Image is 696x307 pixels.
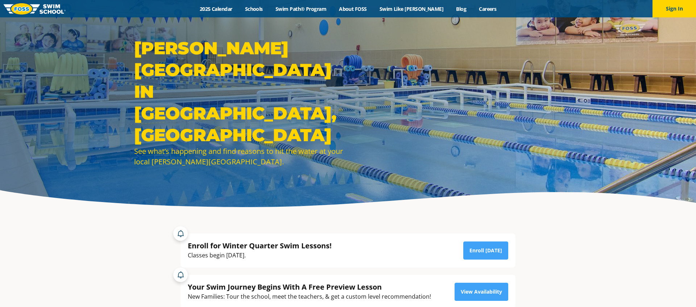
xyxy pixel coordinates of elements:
[269,5,332,12] a: Swim Path® Program
[188,251,332,260] div: Classes begin [DATE].
[333,5,373,12] a: About FOSS
[134,37,344,146] h1: [PERSON_NAME][GEOGRAPHIC_DATA] in [GEOGRAPHIC_DATA], [GEOGRAPHIC_DATA]
[473,5,503,12] a: Careers
[239,5,269,12] a: Schools
[188,292,431,302] div: New Families: Tour the school, meet the teachers, & get a custom level recommendation!
[463,241,508,260] a: Enroll [DATE]
[455,283,508,301] a: View Availability
[188,241,332,251] div: Enroll for Winter Quarter Swim Lessons!
[193,5,239,12] a: 2025 Calendar
[188,282,431,292] div: Your Swim Journey Begins With A Free Preview Lesson
[373,5,450,12] a: Swim Like [PERSON_NAME]
[134,146,344,167] div: See what’s happening and find reasons to hit the water at your local [PERSON_NAME][GEOGRAPHIC_DATA].
[4,3,66,14] img: FOSS Swim School Logo
[450,5,473,12] a: Blog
